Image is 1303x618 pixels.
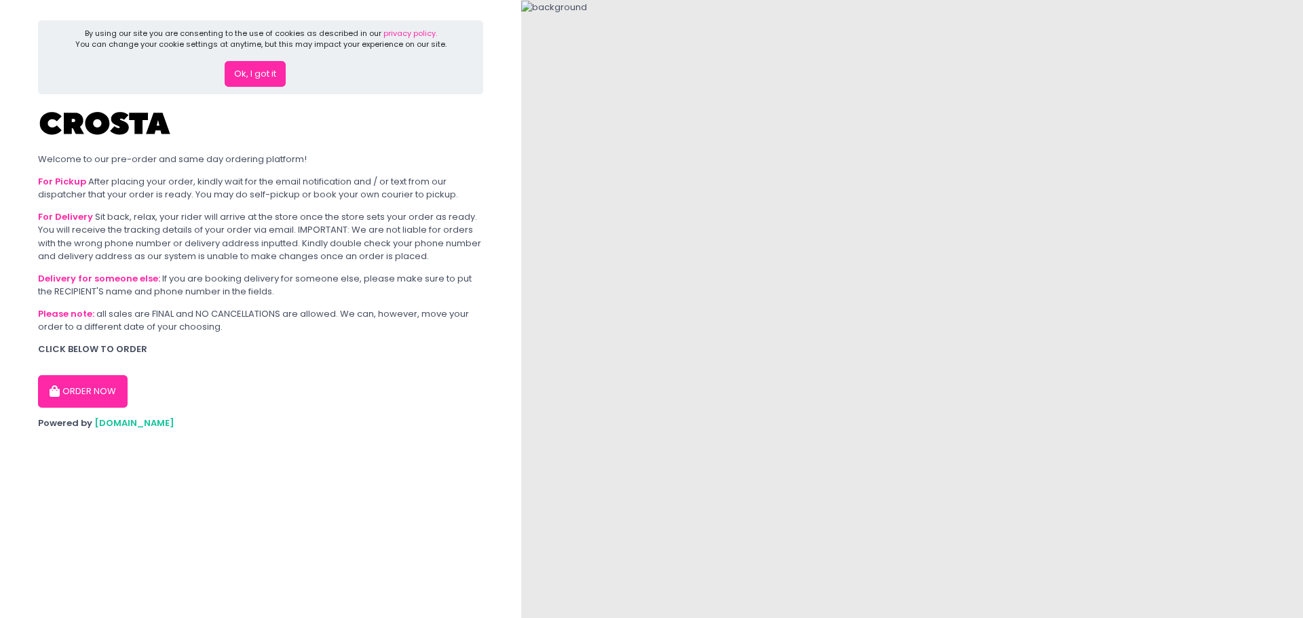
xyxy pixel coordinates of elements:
b: Delivery for someone else: [38,272,160,285]
button: Ok, I got it [225,61,286,87]
div: all sales are FINAL and NO CANCELLATIONS are allowed. We can, however, move your order to a diffe... [38,307,483,334]
div: Powered by [38,417,483,430]
div: If you are booking delivery for someone else, please make sure to put the RECIPIENT'S name and ph... [38,272,483,298]
b: For Delivery [38,210,93,223]
a: privacy policy. [383,28,437,39]
div: CLICK BELOW TO ORDER [38,343,483,356]
button: ORDER NOW [38,375,128,408]
b: For Pickup [38,175,86,188]
img: Crosta Pizzeria [38,103,174,144]
a: [DOMAIN_NAME] [94,417,174,429]
div: After placing your order, kindly wait for the email notification and / or text from our dispatche... [38,175,483,201]
b: Please note: [38,307,94,320]
div: Sit back, relax, your rider will arrive at the store once the store sets your order as ready. You... [38,210,483,263]
div: Welcome to our pre-order and same day ordering platform! [38,153,483,166]
div: By using our site you are consenting to the use of cookies as described in our You can change you... [75,28,447,50]
img: background [521,1,587,14]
